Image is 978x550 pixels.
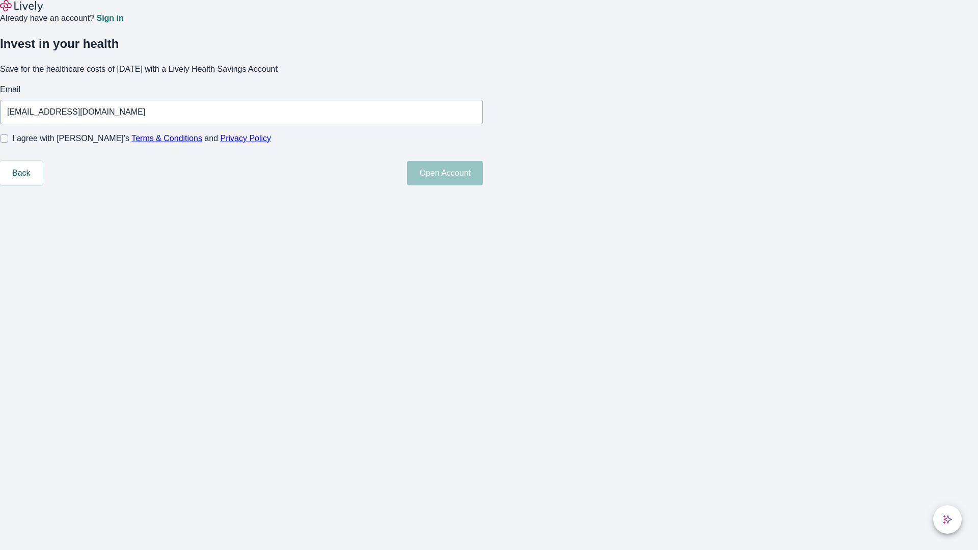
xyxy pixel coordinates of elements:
span: I agree with [PERSON_NAME]’s and [12,132,271,145]
svg: Lively AI Assistant [942,514,953,525]
button: chat [933,505,962,534]
a: Terms & Conditions [131,134,202,143]
a: Sign in [96,14,123,22]
a: Privacy Policy [221,134,271,143]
